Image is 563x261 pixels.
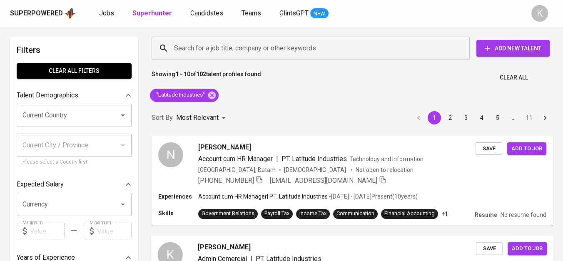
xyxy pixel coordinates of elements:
[511,144,542,154] span: Add to job
[264,210,289,218] div: Payroll Tax
[202,210,254,218] div: Government Relations
[152,113,173,123] p: Sort By
[476,242,503,255] button: Save
[538,111,552,124] button: Go to next page
[17,176,132,193] div: Expected Salary
[507,114,520,122] div: …
[281,155,347,163] span: PT. Latitude Industries
[459,111,473,124] button: Go to page 3
[198,166,276,174] div: [GEOGRAPHIC_DATA], Batam
[158,192,198,201] p: Experiences
[17,179,64,189] p: Expected Salary
[158,209,198,217] p: Skills
[480,144,498,154] span: Save
[17,90,78,100] p: Talent Demographics
[158,142,183,167] div: N
[99,9,114,17] span: Jobs
[150,91,210,99] span: "Latitude Industries"
[500,72,528,83] span: Clear All
[507,142,546,155] button: Add to job
[441,210,448,218] p: +1
[475,111,488,124] button: Go to page 4
[132,9,172,17] b: Superhunter
[132,8,174,19] a: Superhunter
[97,223,132,239] input: Value
[299,210,326,218] div: Income Tax
[508,242,547,255] button: Add to job
[349,156,423,162] span: Technology and Information
[152,136,553,226] a: N[PERSON_NAME]Account cum HR Manager|PT. Latitude IndustriesTechnology and Information[GEOGRAPHIC...
[10,7,76,20] a: Superpoweredapp logo
[531,5,548,22] div: K
[22,158,126,167] p: Please select a Country first
[17,43,132,57] h6: Filters
[196,71,206,77] b: 102
[198,242,251,252] span: [PERSON_NAME]
[242,8,263,19] a: Teams
[384,210,435,218] div: Financial Accounting
[150,89,219,102] div: "Latitude Industries"
[117,199,129,210] button: Open
[411,111,553,124] nav: pagination navigation
[501,211,546,219] p: No resume found
[356,166,414,174] p: Not open to relocation
[198,142,251,152] span: [PERSON_NAME]
[198,176,254,184] span: [PHONE_NUMBER]
[512,244,543,253] span: Add to job
[152,70,261,85] p: Showing of talent profiles found
[310,10,329,18] span: NEW
[175,71,190,77] b: 1 - 10
[428,111,441,124] button: page 1
[65,7,76,20] img: app logo
[276,154,278,164] span: |
[176,110,229,126] div: Most Relevant
[279,8,329,19] a: GlintsGPT NEW
[483,43,543,54] span: Add New Talent
[336,210,374,218] div: Communication
[328,192,418,201] p: • [DATE] - [DATE] Present ( 10 years )
[443,111,457,124] button: Go to page 2
[17,87,132,104] div: Talent Demographics
[476,40,550,57] button: Add New Talent
[198,155,273,163] span: Account cum HR Manager
[279,9,309,17] span: GlintsGPT
[99,8,116,19] a: Jobs
[10,9,63,18] div: Superpowered
[480,244,498,253] span: Save
[198,192,328,201] p: Account cum HR Manager | PT. Latitude Industries
[242,9,261,17] span: Teams
[475,211,497,219] p: Resume
[523,111,536,124] button: Go to page 11
[190,8,225,19] a: Candidates
[476,142,502,155] button: Save
[496,70,531,85] button: Clear All
[270,176,377,184] span: [EMAIL_ADDRESS][DOMAIN_NAME]
[117,109,129,121] button: Open
[491,111,504,124] button: Go to page 5
[23,66,125,76] span: Clear All filters
[30,223,65,239] input: Value
[190,9,223,17] span: Candidates
[176,113,219,123] p: Most Relevant
[17,63,132,79] button: Clear All filters
[284,166,347,174] span: [DEMOGRAPHIC_DATA]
